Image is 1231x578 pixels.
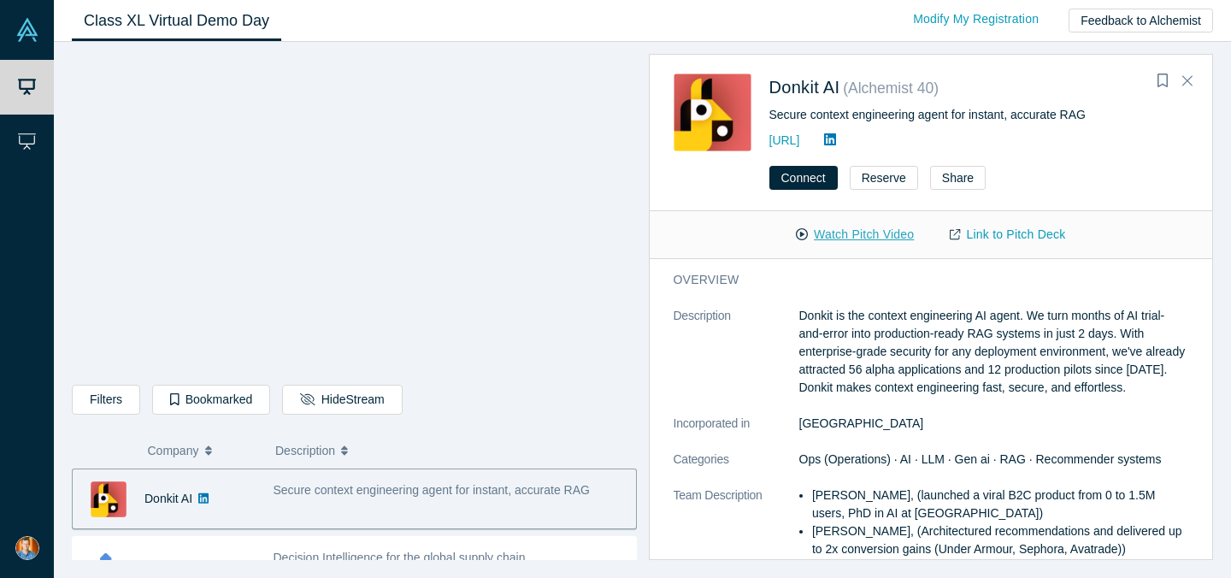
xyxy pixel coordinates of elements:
[674,307,799,415] dt: Description
[769,166,838,190] button: Connect
[91,481,127,517] img: Donkit AI's Logo
[15,536,39,560] img: Henri Deshays's Account
[674,74,751,151] img: Donkit AI's Logo
[275,433,625,469] button: Description
[812,522,1188,558] li: [PERSON_NAME], (Architectured recommendations and delivered up to 2x conversion gains (Under Armo...
[674,415,799,451] dt: Incorporated in
[282,385,402,415] button: HideStream
[850,166,918,190] button: Reserve
[73,56,636,372] iframe: Alchemist Class XL Demo Day: Vault
[275,433,335,469] span: Description
[152,385,270,415] button: Bookmarked
[769,78,840,97] a: Donkit AI
[674,271,1165,289] h3: overview
[1069,9,1213,32] button: Feedback to Alchemist
[895,4,1057,34] a: Modify My Registration
[932,220,1083,250] a: Link to Pitch Deck
[799,452,1162,466] span: Ops (Operations) · AI · LLM · Gen ai · RAG · Recommender systems
[769,106,1189,124] div: Secure context engineering agent for instant, accurate RAG
[144,492,192,505] a: Donkit AI
[72,1,281,41] a: Class XL Virtual Demo Day
[1175,68,1200,95] button: Close
[274,483,590,497] span: Secure context engineering agent for instant, accurate RAG
[148,433,258,469] button: Company
[843,80,939,97] small: ( Alchemist 40 )
[799,307,1189,397] p: Donkit is the context engineering AI agent. We turn months of AI trial-and-error into production-...
[144,559,243,573] a: [PERSON_NAME]
[274,551,529,564] span: Decision Intelligence for the global supply chain.
[72,385,140,415] button: Filters
[1151,69,1175,93] button: Bookmark
[769,133,800,147] a: [URL]
[15,18,39,42] img: Alchemist Vault Logo
[799,415,1189,433] dd: [GEOGRAPHIC_DATA]
[674,451,799,487] dt: Categories
[778,220,932,250] button: Watch Pitch Video
[812,487,1188,522] li: [PERSON_NAME], (launched a viral B2C product from 0 to 1.5M users, PhD in AI at [GEOGRAPHIC_DATA])
[148,433,199,469] span: Company
[930,166,986,190] button: Share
